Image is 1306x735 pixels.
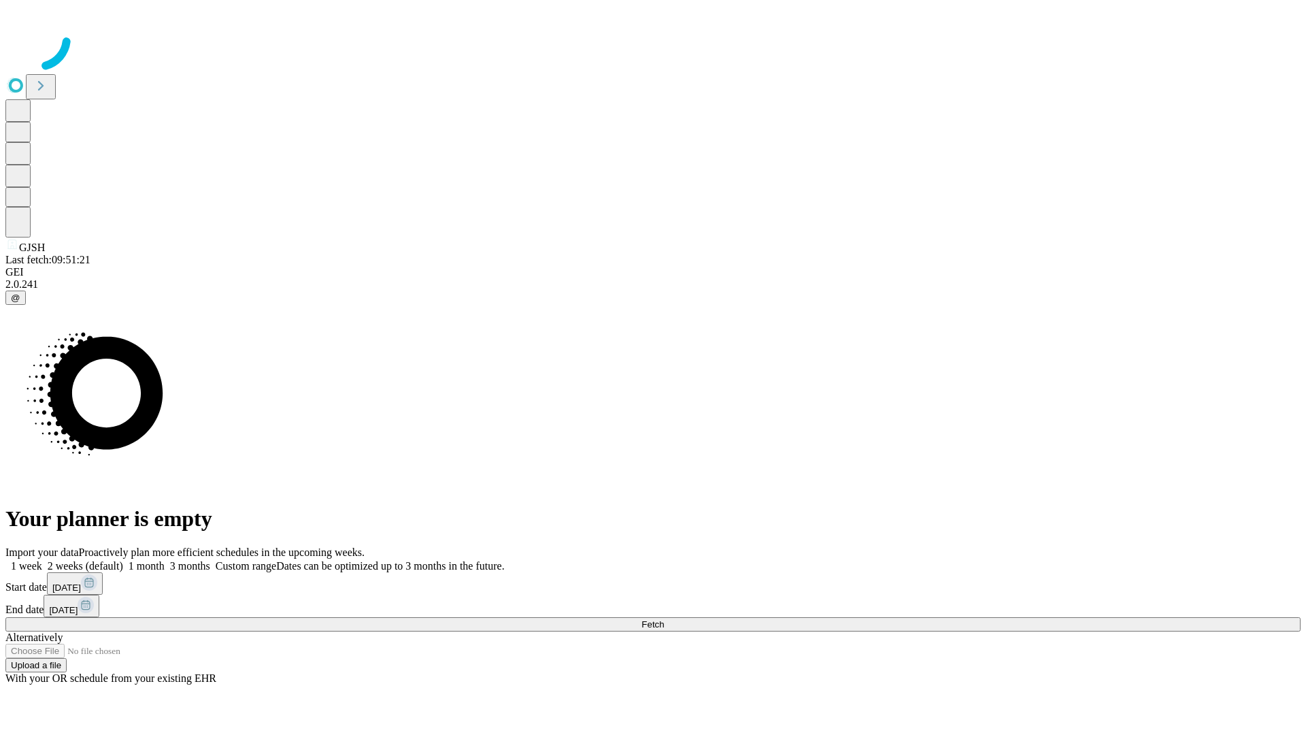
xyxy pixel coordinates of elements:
[44,595,99,617] button: [DATE]
[5,672,216,684] span: With your OR schedule from your existing EHR
[5,291,26,305] button: @
[129,560,165,572] span: 1 month
[49,605,78,615] span: [DATE]
[5,254,90,265] span: Last fetch: 09:51:21
[170,560,210,572] span: 3 months
[52,583,81,593] span: [DATE]
[11,560,42,572] span: 1 week
[5,617,1301,632] button: Fetch
[5,632,63,643] span: Alternatively
[5,546,79,558] span: Import your data
[5,658,67,672] button: Upload a file
[641,619,664,630] span: Fetch
[19,242,45,253] span: GJSH
[48,560,123,572] span: 2 weeks (default)
[47,572,103,595] button: [DATE]
[5,506,1301,532] h1: Your planner is empty
[5,278,1301,291] div: 2.0.241
[276,560,504,572] span: Dates can be optimized up to 3 months in the future.
[216,560,276,572] span: Custom range
[79,546,365,558] span: Proactively plan more efficient schedules in the upcoming weeks.
[5,572,1301,595] div: Start date
[5,266,1301,278] div: GEI
[5,595,1301,617] div: End date
[11,293,20,303] span: @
